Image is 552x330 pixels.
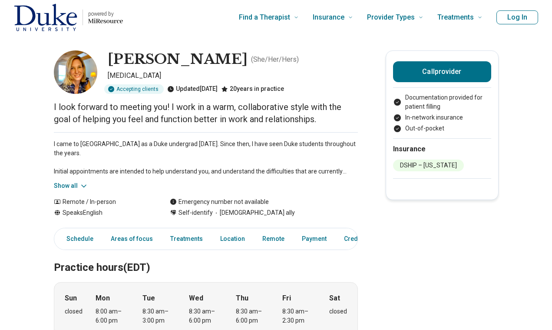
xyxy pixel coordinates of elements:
div: 8:30 am – 6:00 pm [236,307,269,325]
div: Speaks English [54,208,152,217]
div: Accepting clients [104,84,164,94]
p: powered by [88,10,123,17]
p: ( She/Her/Hers ) [251,54,299,65]
h2: Insurance [393,144,491,154]
span: Treatments [437,11,474,23]
strong: Thu [236,293,248,303]
li: DSHIP – [US_STATE] [393,160,464,171]
strong: Mon [96,293,110,303]
button: Log In [496,10,538,24]
a: Areas of focus [106,230,158,248]
h2: Practice hours (EDT) [54,240,358,275]
span: Provider Types [367,11,415,23]
strong: Tue [142,293,155,303]
li: Out-of-pocket [393,124,491,133]
p: [MEDICAL_DATA] [108,70,358,81]
span: [DEMOGRAPHIC_DATA] ally [213,208,295,217]
div: 8:30 am – 2:30 pm [282,307,316,325]
a: Home page [14,3,123,31]
span: Insurance [313,11,344,23]
span: Find a Therapist [239,11,290,23]
div: closed [329,307,347,316]
div: Remote / In-person [54,197,152,207]
a: Treatments [165,230,208,248]
strong: Wed [189,293,203,303]
div: 20 years in practice [221,84,284,94]
div: closed [65,307,83,316]
li: Documentation provided for patient filling [393,93,491,111]
a: Credentials [339,230,387,248]
ul: Payment options [393,93,491,133]
div: 8:30 am – 3:00 pm [142,307,176,325]
a: Schedule [56,230,99,248]
p: I came to [GEOGRAPHIC_DATA] as a Duke undergrad [DATE]. Since then, I have seen Duke students thr... [54,140,358,176]
div: 8:30 am – 6:00 pm [189,307,222,325]
li: In-network insurance [393,113,491,122]
img: Alexandra Powell, Psychiatrist [54,50,97,94]
div: Updated [DATE] [167,84,218,94]
div: 8:00 am – 6:00 pm [96,307,129,325]
button: Callprovider [393,61,491,82]
span: Self-identify [178,208,213,217]
strong: Fri [282,293,291,303]
a: Location [215,230,250,248]
a: Remote [257,230,290,248]
strong: Sun [65,293,77,303]
p: I look forward to meeting you! I work in a warm, collaborative style with the goal of helping you... [54,101,358,125]
a: Payment [297,230,332,248]
strong: Sat [329,293,340,303]
h1: [PERSON_NAME] [108,50,248,69]
div: Emergency number not available [170,197,269,207]
button: Show all [54,181,88,190]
